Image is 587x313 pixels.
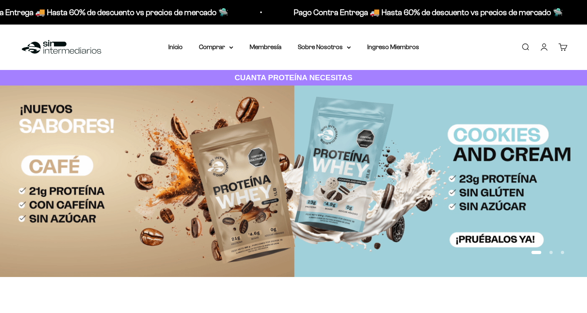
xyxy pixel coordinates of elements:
summary: Sobre Nosotros [298,42,351,52]
a: Membresía [250,43,281,50]
a: Inicio [168,43,183,50]
summary: Comprar [199,42,233,52]
p: Pago Contra Entrega 🚚 Hasta 60% de descuento vs precios de mercado 🛸 [293,6,562,19]
strong: CUANTA PROTEÍNA NECESITAS [234,73,353,82]
a: Ingreso Miembros [367,43,419,50]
